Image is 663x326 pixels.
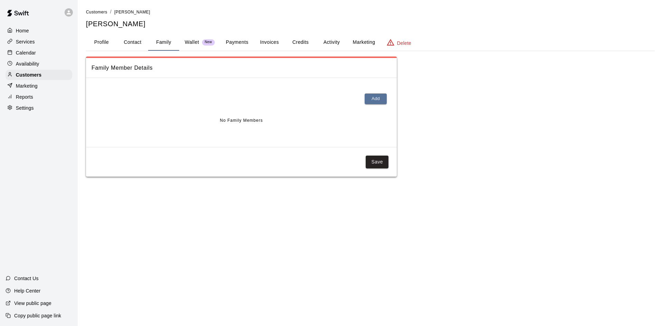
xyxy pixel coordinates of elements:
[220,34,254,51] button: Payments
[6,103,72,113] a: Settings
[16,49,36,56] p: Calendar
[202,40,215,45] span: New
[6,26,72,36] a: Home
[285,34,316,51] button: Credits
[14,300,51,307] p: View public page
[254,34,285,51] button: Invoices
[110,8,112,16] li: /
[16,71,41,78] p: Customers
[86,9,107,14] a: Customers
[220,115,263,126] span: No Family Members
[16,105,34,111] p: Settings
[347,34,381,51] button: Marketing
[86,19,655,29] h5: [PERSON_NAME]
[14,287,40,294] p: Help Center
[148,34,179,51] button: Family
[6,59,72,69] a: Availability
[6,37,72,47] a: Services
[185,39,199,46] p: Wallet
[16,93,33,100] p: Reports
[86,10,107,14] span: Customers
[16,60,39,67] p: Availability
[6,48,72,58] a: Calendar
[6,81,72,91] a: Marketing
[366,156,388,168] button: Save
[92,63,391,72] span: Family Member Details
[86,34,117,51] button: Profile
[16,27,29,34] p: Home
[16,82,38,89] p: Marketing
[86,8,655,16] nav: breadcrumb
[365,93,387,104] button: Add
[117,34,148,51] button: Contact
[14,312,61,319] p: Copy public page link
[14,275,39,282] p: Contact Us
[16,38,35,45] p: Services
[114,10,150,14] span: [PERSON_NAME]
[316,34,347,51] button: Activity
[6,70,72,80] a: Customers
[6,92,72,102] a: Reports
[397,40,411,47] p: Delete
[86,34,655,51] div: basic tabs example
